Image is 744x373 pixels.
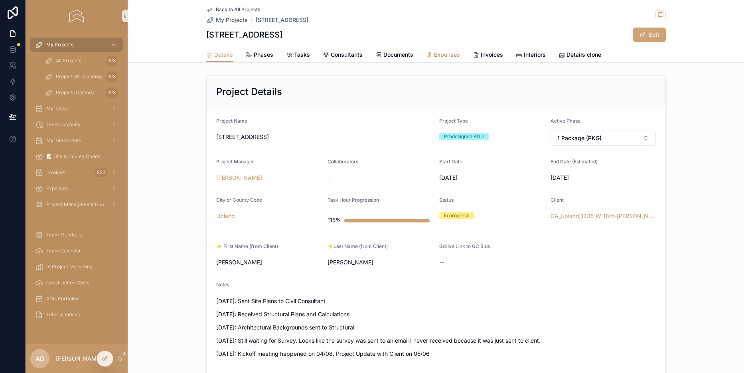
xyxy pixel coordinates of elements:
[551,131,656,146] button: Select Button
[516,48,546,63] a: Interiors
[206,48,233,63] a: Details
[439,197,454,203] span: Status
[46,248,81,254] span: Team Calendar
[69,10,83,22] img: App logo
[216,243,278,249] span: ⚡️ First Name (from Client)
[46,264,93,270] span: IA Project Marketing
[106,56,118,65] div: 128
[439,159,462,165] span: Start Date
[566,51,601,59] span: Details clone
[439,118,468,124] span: Project Type
[30,292,123,306] a: ADU Portfolios
[551,212,656,220] a: CA_Upland_1235-W-18th-[PERSON_NAME]
[216,336,656,345] p: [DATE]: Still waiting for Survey. Looks like the survey was sent to an email I never received bec...
[40,54,123,68] a: All Projects128
[216,297,656,305] p: [DATE]: Sent Site Plans to Civil Consultant
[551,197,564,203] span: Client
[331,51,363,59] span: Consultants
[46,232,82,238] span: Team Members
[328,212,341,228] div: 115%
[256,16,308,24] a: [STREET_ADDRESS]
[206,16,248,24] a: My Projects
[56,58,81,64] span: All Projects
[30,165,123,180] a: Invoices833
[46,169,65,176] span: Invoices
[216,212,235,220] a: Upland
[30,38,123,52] a: My Projects
[216,174,262,182] a: [PERSON_NAME]
[46,296,79,302] span: ADU Portfolios
[551,159,598,165] span: End Date (Estimated)
[216,85,282,98] h2: Project Details
[30,276,123,290] a: Construction Costs
[30,101,123,116] a: My Tasks
[46,42,73,48] span: My Projects
[30,244,123,258] a: Team Calendar
[30,181,123,196] a: Expenses
[30,117,123,132] a: Team Capacity
[375,48,413,63] a: Documents
[557,134,602,142] span: 1 Package (PKG)
[286,48,310,63] a: Tasks
[216,349,656,358] p: [DATE]: Kickoff meeting happened on 04/08. Project Update with Client on 05/06
[633,28,666,42] button: Edit
[246,48,273,63] a: Phases
[46,137,81,144] span: My Timesheets
[30,228,123,242] a: Team Members
[216,258,322,266] span: [PERSON_NAME]
[46,185,68,192] span: Expenses
[439,258,444,266] span: --
[216,118,247,124] span: Project Name
[216,310,656,318] p: [DATE]: Received Structural Plans and Calculations
[106,72,118,81] div: 128
[46,280,89,286] span: Construction Costs
[216,159,254,165] span: Project Manager
[46,201,104,208] span: Project Management Hub
[216,282,229,288] span: Notes
[46,121,81,128] span: Team Capacity
[206,6,260,13] a: Back to All Projects
[439,174,545,182] span: [DATE]
[524,51,546,59] span: Interiors
[30,133,123,148] a: My Timesheets
[551,174,656,182] span: [DATE]
[383,51,413,59] span: Documents
[36,354,44,363] span: AG
[46,105,68,112] span: My Tasks
[328,258,433,266] span: [PERSON_NAME]
[551,118,580,124] span: Active Phase
[439,243,490,249] span: Gdrive Link to GC Bids
[328,174,332,182] span: --
[216,16,248,24] span: My Projects
[254,51,273,59] span: Phases
[95,168,108,177] div: 833
[444,133,484,140] div: Predesigned ADU
[30,197,123,212] a: Project Management Hub
[214,51,233,59] span: Details
[206,29,282,40] h1: [STREET_ADDRESS]
[216,6,260,13] span: Back to All Projects
[473,48,503,63] a: Invoices
[216,323,656,331] p: [DATE]: Architectural Backgrounds sent to Structural.
[46,311,80,318] span: Tutorial Videos
[481,51,503,59] span: Invoices
[106,88,118,97] div: 128
[328,159,358,165] span: Collaborators
[328,243,388,249] span: ⚡️Last Name (from Client)
[426,48,460,63] a: Expenses
[444,212,469,219] div: In progress
[26,32,128,332] div: scrollable content
[56,73,102,80] span: Project GC Tracking
[30,260,123,274] a: IA Project Marketing
[323,48,363,63] a: Consultants
[40,69,123,84] a: Project GC Tracking128
[46,153,100,160] span: 📝 City & County Codes
[434,51,460,59] span: Expenses
[294,51,310,59] span: Tasks
[30,308,123,322] a: Tutorial Videos
[216,197,262,203] span: City or County Code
